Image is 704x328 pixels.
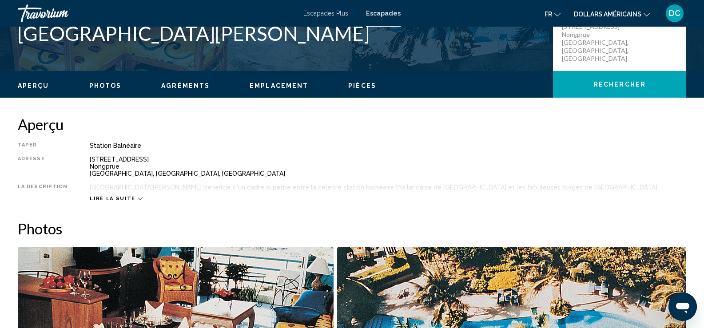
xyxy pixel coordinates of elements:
span: Pièces [348,82,376,89]
a: Escapades [366,10,401,17]
button: Agréments [161,82,210,90]
span: Rechercher [593,81,646,88]
button: Changer de devise [574,8,650,20]
a: Travorium [18,4,294,22]
font: DC [669,8,680,18]
span: Agréments [161,82,210,89]
font: dollars américains [574,11,641,18]
div: [STREET_ADDRESS] Nongprue [GEOGRAPHIC_DATA], [GEOGRAPHIC_DATA], [GEOGRAPHIC_DATA] [90,156,686,177]
button: Emplacement [250,82,308,90]
button: Menu utilisateur [663,4,686,23]
button: Lire la suite [90,195,142,202]
button: Changer de langue [545,8,561,20]
button: Pièces [348,82,376,90]
h2: Aperçu [18,115,686,133]
font: fr [545,11,552,18]
p: [STREET_ADDRESS] Nongprue [GEOGRAPHIC_DATA], [GEOGRAPHIC_DATA], [GEOGRAPHIC_DATA] [562,23,633,63]
span: Lire la suite [90,196,135,202]
div: Station balnéaire [90,142,686,149]
iframe: Bouton de lancement de la fenêtre de messagerie [668,292,697,321]
span: Aperçu [18,82,49,89]
span: Emplacement [250,82,308,89]
span: Photos [89,82,122,89]
button: Photos [89,82,122,90]
button: Aperçu [18,82,49,90]
div: Adresse [18,156,68,177]
button: Rechercher [553,71,686,98]
div: La description [18,184,68,191]
h2: Photos [18,220,686,237]
a: Escapades Plus [303,10,348,17]
h1: [GEOGRAPHIC_DATA][PERSON_NAME] [18,22,544,45]
div: Taper [18,142,68,149]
